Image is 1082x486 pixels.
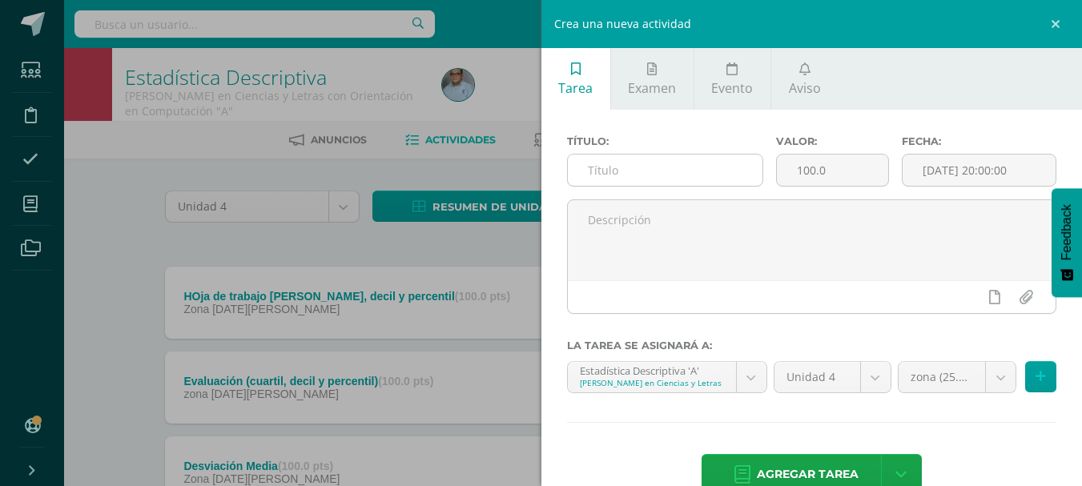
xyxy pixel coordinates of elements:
label: La tarea se asignará a: [567,339,1057,351]
input: Puntos máximos [777,155,888,186]
a: Unidad 4 [774,362,891,392]
span: Feedback [1060,204,1074,260]
label: Título: [567,135,763,147]
span: Aviso [789,79,821,97]
button: Feedback - Mostrar encuesta [1052,188,1082,297]
a: Examen [611,48,694,110]
label: Fecha: [902,135,1056,147]
label: Valor: [776,135,889,147]
span: zona (25.0%) [911,362,974,392]
a: Tarea [541,48,610,110]
span: Tarea [558,79,593,97]
a: Evento [694,48,770,110]
span: Examen [628,79,676,97]
a: zona (25.0%) [899,362,1016,392]
div: [PERSON_NAME] en Ciencias y Letras con Orientación en Computación [580,377,724,388]
span: Evento [711,79,753,97]
input: Fecha de entrega [903,155,1056,186]
div: Estadística Descriptiva 'A' [580,362,724,377]
input: Título [568,155,762,186]
a: Aviso [771,48,838,110]
span: Unidad 4 [786,362,848,392]
a: Estadística Descriptiva 'A'[PERSON_NAME] en Ciencias y Letras con Orientación en Computación [568,362,766,392]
